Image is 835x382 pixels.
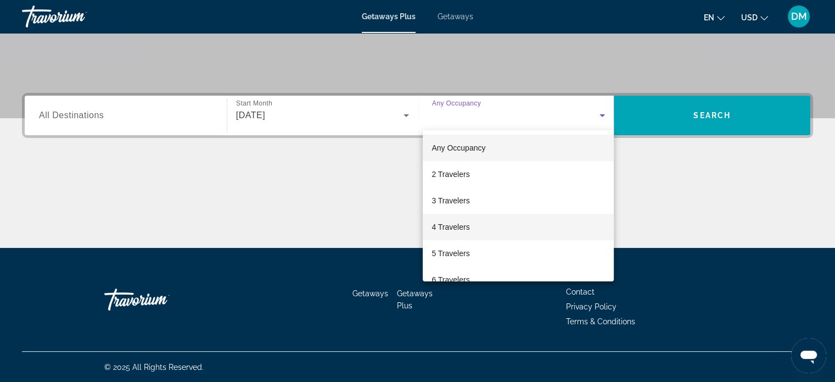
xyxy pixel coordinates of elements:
[431,194,469,207] span: 3 Travelers
[431,168,469,181] span: 2 Travelers
[431,143,485,152] span: Any Occupancy
[431,273,469,286] span: 6 Travelers
[791,338,826,373] iframe: Button to launch messaging window
[431,247,469,260] span: 5 Travelers
[431,220,469,234] span: 4 Travelers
